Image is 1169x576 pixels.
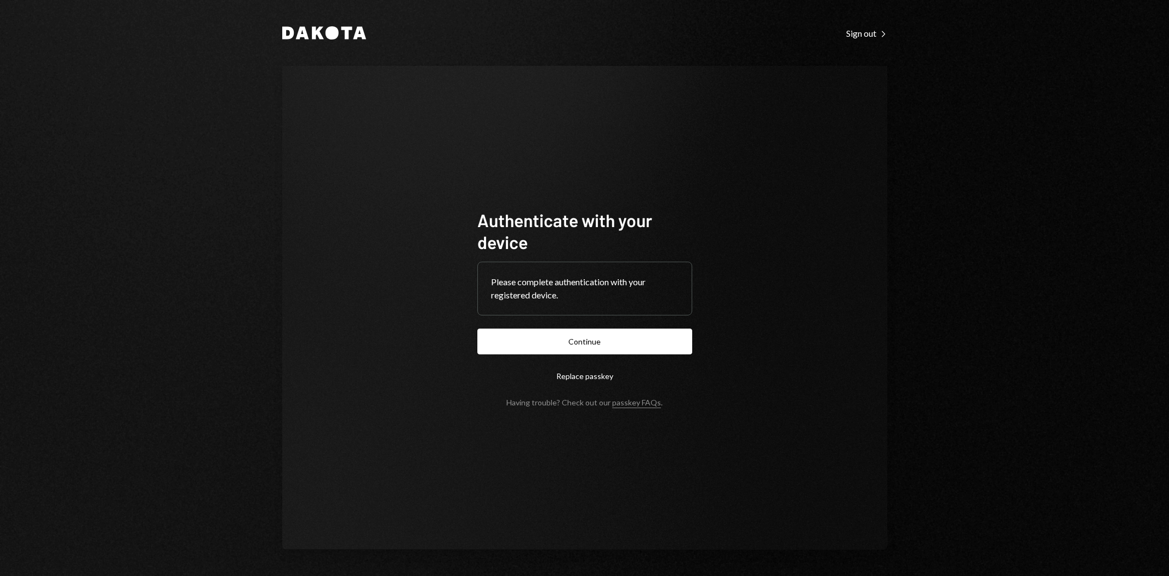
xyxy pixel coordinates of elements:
div: Please complete authentication with your registered device. [491,275,678,302]
a: passkey FAQs [612,398,661,408]
div: Sign out [846,28,887,39]
h1: Authenticate with your device [477,209,692,253]
div: Having trouble? Check out our . [506,398,663,407]
a: Sign out [846,27,887,39]
button: Continue [477,329,692,354]
button: Replace passkey [477,363,692,389]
